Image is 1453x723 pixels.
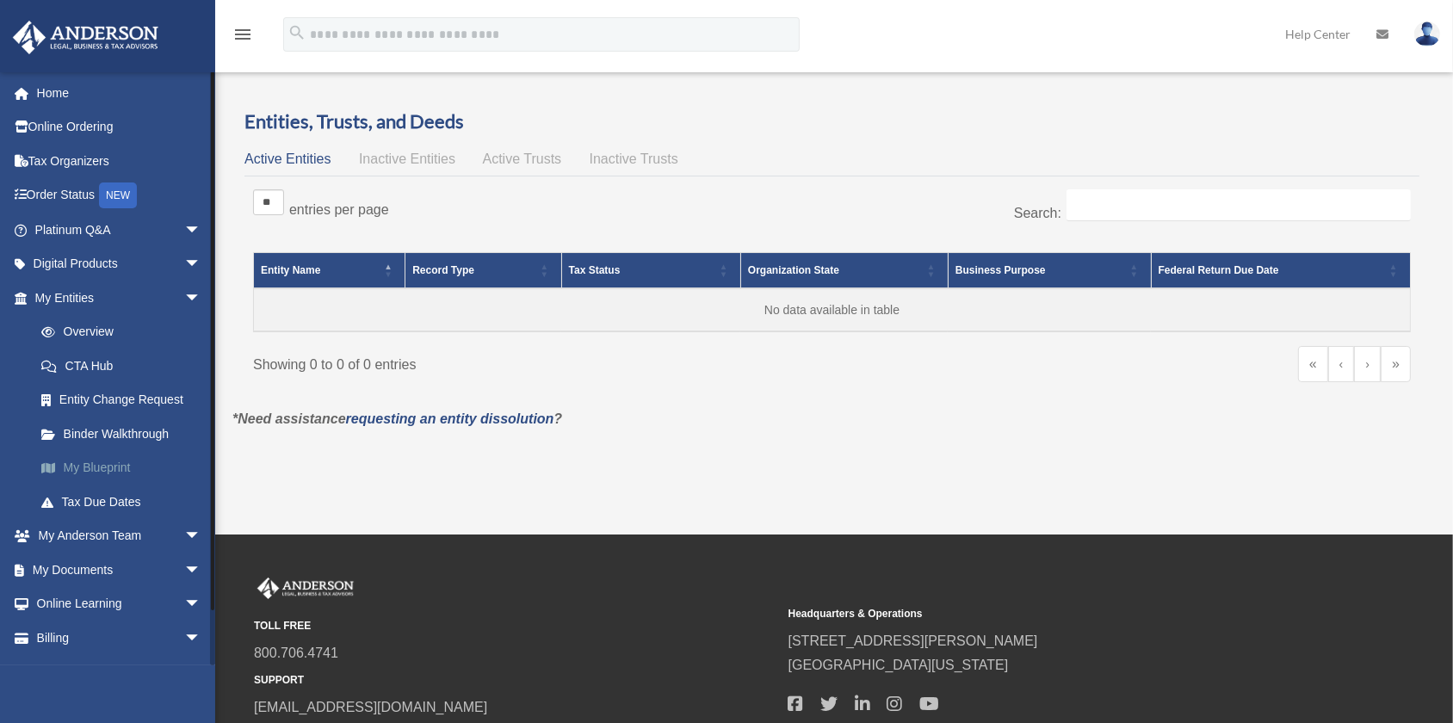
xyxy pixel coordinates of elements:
[289,202,389,217] label: entries per page
[561,253,740,289] th: Tax Status: Activate to sort
[24,485,227,519] a: Tax Due Dates
[1381,346,1411,382] a: Last
[232,411,562,426] em: *Need assistance ?
[483,151,562,166] span: Active Trusts
[590,151,678,166] span: Inactive Trusts
[740,253,948,289] th: Organization State: Activate to sort
[244,151,331,166] span: Active Entities
[232,24,253,45] i: menu
[1328,346,1355,382] a: Previous
[948,253,1151,289] th: Business Purpose: Activate to sort
[1354,346,1381,382] a: Next
[184,621,219,656] span: arrow_drop_down
[254,288,1411,331] td: No data available in table
[184,519,219,554] span: arrow_drop_down
[405,253,561,289] th: Record Type: Activate to sort
[12,76,227,110] a: Home
[254,617,776,635] small: TOLL FREE
[12,144,227,178] a: Tax Organizers
[184,553,219,588] span: arrow_drop_down
[184,587,219,622] span: arrow_drop_down
[12,621,227,655] a: Billingarrow_drop_down
[184,213,219,248] span: arrow_drop_down
[1159,264,1279,276] span: Federal Return Due Date
[288,23,306,42] i: search
[12,213,227,247] a: Platinum Q&Aarrow_drop_down
[1014,206,1061,220] label: Search:
[748,264,839,276] span: Organization State
[1414,22,1440,46] img: User Pic
[24,315,219,349] a: Overview
[346,411,554,426] a: requesting an entity dissolution
[254,671,776,689] small: SUPPORT
[788,633,1038,648] a: [STREET_ADDRESS][PERSON_NAME]
[569,264,621,276] span: Tax Status
[359,151,455,166] span: Inactive Entities
[12,110,227,145] a: Online Ordering
[254,646,338,660] a: 800.706.4741
[24,417,227,451] a: Binder Walkthrough
[99,182,137,208] div: NEW
[12,178,227,213] a: Order StatusNEW
[254,578,357,600] img: Anderson Advisors Platinum Portal
[1151,253,1410,289] th: Federal Return Due Date: Activate to sort
[232,30,253,45] a: menu
[184,247,219,282] span: arrow_drop_down
[12,247,227,281] a: Digital Productsarrow_drop_down
[253,346,819,377] div: Showing 0 to 0 of 0 entries
[955,264,1046,276] span: Business Purpose
[8,21,164,54] img: Anderson Advisors Platinum Portal
[184,281,219,316] span: arrow_drop_down
[12,587,227,621] a: Online Learningarrow_drop_down
[1298,346,1328,382] a: First
[412,264,474,276] span: Record Type
[12,281,227,315] a: My Entitiesarrow_drop_down
[254,253,405,289] th: Entity Name: Activate to invert sorting
[788,605,1311,623] small: Headquarters & Operations
[12,519,227,553] a: My Anderson Teamarrow_drop_down
[24,383,227,417] a: Entity Change Request
[12,553,227,587] a: My Documentsarrow_drop_down
[24,451,227,485] a: My Blueprint
[24,349,227,383] a: CTA Hub
[254,700,487,714] a: [EMAIL_ADDRESS][DOMAIN_NAME]
[261,264,320,276] span: Entity Name
[12,655,227,689] a: Events Calendar
[788,658,1009,672] a: [GEOGRAPHIC_DATA][US_STATE]
[244,108,1419,135] h3: Entities, Trusts, and Deeds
